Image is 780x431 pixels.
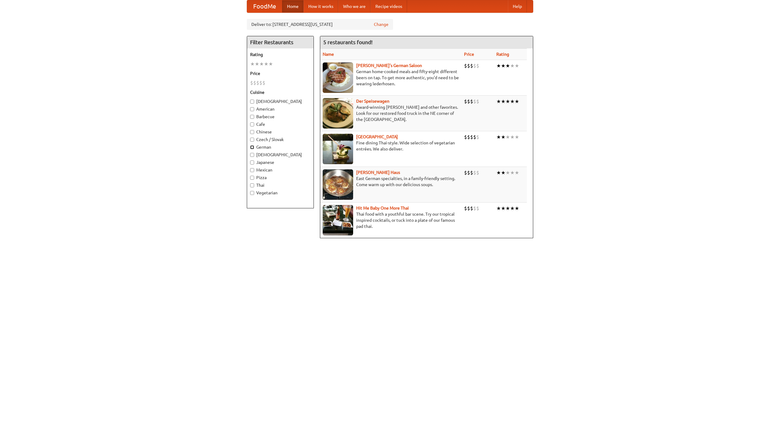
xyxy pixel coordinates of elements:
li: $ [262,79,265,86]
li: $ [464,62,467,69]
a: [PERSON_NAME] Haus [356,170,400,175]
a: Recipe videos [370,0,407,12]
input: Barbecue [250,115,254,119]
img: esthers.jpg [323,62,353,93]
label: German [250,144,310,150]
li: ★ [501,62,505,69]
li: ★ [515,134,519,140]
li: $ [470,205,473,212]
a: Price [464,52,474,57]
p: Fine dining Thai-style. Wide selection of vegetarian entrées. We also deliver. [323,140,459,152]
li: ★ [515,62,519,69]
ng-pluralize: 5 restaurants found! [323,39,373,45]
li: ★ [496,169,501,176]
label: Cafe [250,121,310,127]
li: $ [470,62,473,69]
li: $ [473,62,476,69]
input: Pizza [250,176,254,180]
h5: Rating [250,51,310,58]
li: ★ [259,61,264,67]
li: $ [476,169,479,176]
li: ★ [510,98,515,105]
li: ★ [510,62,515,69]
li: $ [476,98,479,105]
label: [DEMOGRAPHIC_DATA] [250,152,310,158]
li: ★ [510,134,515,140]
li: $ [470,98,473,105]
a: [GEOGRAPHIC_DATA] [356,134,398,139]
input: Japanese [250,161,254,164]
label: Japanese [250,159,310,165]
li: ★ [496,205,501,212]
li: $ [464,205,467,212]
input: Thai [250,183,254,187]
input: [DEMOGRAPHIC_DATA] [250,100,254,104]
li: ★ [501,98,505,105]
li: ★ [505,134,510,140]
label: Chinese [250,129,310,135]
li: $ [259,79,262,86]
li: $ [464,134,467,140]
li: $ [470,169,473,176]
h4: Filter Restaurants [247,36,314,48]
li: ★ [496,134,501,140]
a: Who we are [338,0,370,12]
li: ★ [496,62,501,69]
li: ★ [505,98,510,105]
h5: Cuisine [250,89,310,95]
p: German home-cooked meals and fifty-eight different beers on tap. To get more authentic, you'd nee... [323,69,459,87]
li: $ [473,169,476,176]
li: $ [250,79,253,86]
li: $ [256,79,259,86]
img: kohlhaus.jpg [323,169,353,200]
li: $ [467,205,470,212]
li: $ [470,134,473,140]
li: $ [473,134,476,140]
li: $ [467,62,470,69]
li: $ [467,169,470,176]
li: $ [467,134,470,140]
a: FoodMe [247,0,282,12]
li: ★ [515,98,519,105]
h5: Price [250,70,310,76]
p: Award-winning [PERSON_NAME] and other favorites. Look for our restored food truck in the NE corne... [323,104,459,122]
li: $ [464,169,467,176]
li: $ [467,98,470,105]
input: Chinese [250,130,254,134]
a: Help [508,0,527,12]
li: ★ [515,169,519,176]
a: Change [374,21,388,27]
input: Czech / Slovak [250,138,254,142]
a: Hit Me Baby One More Thai [356,206,409,210]
li: $ [464,98,467,105]
li: ★ [264,61,268,67]
li: ★ [255,61,259,67]
li: ★ [505,205,510,212]
a: How it works [303,0,338,12]
label: Czech / Slovak [250,136,310,143]
li: ★ [501,134,505,140]
input: Mexican [250,168,254,172]
a: [PERSON_NAME]'s German Saloon [356,63,422,68]
li: $ [473,205,476,212]
label: Barbecue [250,114,310,120]
label: Mexican [250,167,310,173]
label: Vegetarian [250,190,310,196]
li: $ [476,205,479,212]
img: speisewagen.jpg [323,98,353,129]
a: Home [282,0,303,12]
a: Der Speisewagen [356,99,389,104]
input: Cafe [250,122,254,126]
li: ★ [496,98,501,105]
input: American [250,107,254,111]
li: ★ [505,62,510,69]
li: ★ [501,205,505,212]
img: babythai.jpg [323,205,353,235]
label: [DEMOGRAPHIC_DATA] [250,98,310,104]
li: ★ [501,169,505,176]
a: Name [323,52,334,57]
